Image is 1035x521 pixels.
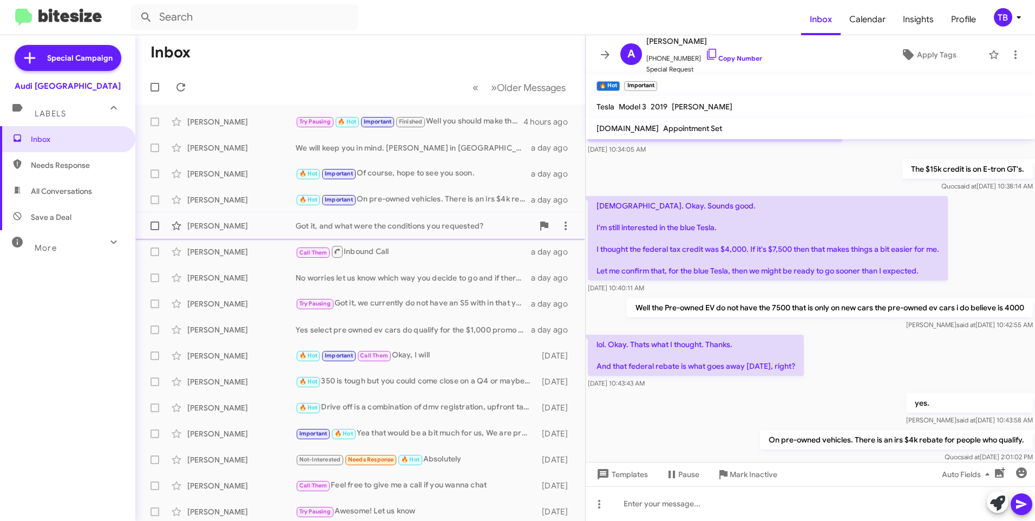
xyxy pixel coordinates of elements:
[705,54,762,62] a: Copy Number
[299,352,318,359] span: 🔥 Hot
[537,402,577,413] div: [DATE]
[299,404,318,411] span: 🔥 Hot
[187,298,296,309] div: [PERSON_NAME]
[296,505,537,518] div: Awesome! Let us know
[296,272,531,283] div: No worries let us know which way you decide to go and if there is anything we can do to help make...
[941,182,1033,190] span: Quoc [DATE] 10:38:14 AM
[651,102,667,112] span: 2019
[187,324,296,335] div: [PERSON_NAME]
[467,76,572,99] nav: Page navigation example
[531,194,577,205] div: a day ago
[15,81,121,92] div: Audi [GEOGRAPHIC_DATA]
[338,118,356,125] span: 🔥 Hot
[619,102,646,112] span: Model 3
[537,480,577,491] div: [DATE]
[296,297,531,310] div: Got it, we currently do not have an S5 with in that yea range but I will keep my eye out if we ev...
[187,480,296,491] div: [PERSON_NAME]
[531,298,577,309] div: a day ago
[325,352,353,359] span: Important
[646,64,762,75] span: Special Request
[35,243,57,253] span: More
[942,4,985,35] a: Profile
[594,465,648,484] span: Templates
[299,196,318,203] span: 🔥 Hot
[31,134,123,145] span: Inbox
[364,118,392,125] span: Important
[296,401,537,414] div: Drive off is a combination of dmv registration, upfront taxes and first month payment so that is ...
[537,506,577,517] div: [DATE]
[296,375,537,388] div: 350 is tough but you could come close on a Q4 or maybe even a A3
[296,453,537,466] div: Absolutely
[187,376,296,387] div: [PERSON_NAME]
[672,102,732,112] span: [PERSON_NAME]
[663,123,722,133] span: Appointment Set
[299,300,331,307] span: Try Pausing
[299,118,331,125] span: Try Pausing
[360,352,388,359] span: Call Them
[917,45,957,64] span: Apply Tags
[537,350,577,361] div: [DATE]
[531,168,577,179] div: a day ago
[627,45,635,63] span: A
[299,378,318,385] span: 🔥 Hot
[894,4,942,35] span: Insights
[801,4,841,35] a: Inbox
[187,272,296,283] div: [PERSON_NAME]
[299,508,331,515] span: Try Pausing
[491,81,497,94] span: »
[760,430,1033,450] p: On pre-owned vehicles. There is an irs $4k rebate for people who qualify.
[586,465,657,484] button: Templates
[531,142,577,153] div: a day ago
[906,416,1033,424] span: [PERSON_NAME] [DATE] 10:43:58 AM
[335,430,353,437] span: 🔥 Hot
[187,402,296,413] div: [PERSON_NAME]
[348,456,394,463] span: Needs Response
[588,379,645,387] span: [DATE] 10:43:43 AM
[627,298,1033,317] p: Well the Pre-owned EV do not have the 7500 that is only on new cars the pre-owned ev cars i do be...
[958,182,977,190] span: said at
[296,115,523,128] div: Well you should make the trip because we have agreed numbers even if you both show up at the same...
[15,45,121,71] a: Special Campaign
[296,193,531,206] div: On pre-owned vehicles. There is an irs $4k rebate for people who qualify.
[730,465,777,484] span: Mark Inactive
[325,196,353,203] span: Important
[708,465,786,484] button: Mark Inactive
[588,196,948,281] p: [DEMOGRAPHIC_DATA]. Okay. Sounds good. I'm still interested in the blue Tesla. I thought the fede...
[597,123,659,133] span: [DOMAIN_NAME]
[841,4,894,35] a: Calendar
[484,76,572,99] button: Next
[296,245,531,258] div: Inbound Call
[296,142,531,153] div: We will keep you in mind. [PERSON_NAME] in [GEOGRAPHIC_DATA] service is one of the best and we ar...
[31,186,92,197] span: All Conversations
[906,393,1033,413] p: yes.
[296,479,537,492] div: Feel free to give me a call if you wanna chat
[957,416,975,424] span: said at
[187,194,296,205] div: [PERSON_NAME]
[187,116,296,127] div: [PERSON_NAME]
[187,246,296,257] div: [PERSON_NAME]
[131,4,358,30] input: Search
[646,35,762,48] span: [PERSON_NAME]
[537,428,577,439] div: [DATE]
[945,453,1033,461] span: Quoc [DATE] 2:01:02 PM
[942,465,994,484] span: Auto Fields
[187,350,296,361] div: [PERSON_NAME]
[296,427,537,440] div: Yea that would be a bit much for us, We are probably somewhere in the 5k range.
[678,465,699,484] span: Pause
[299,482,327,489] span: Call Them
[299,249,327,256] span: Call Them
[299,170,318,177] span: 🔥 Hot
[187,168,296,179] div: [PERSON_NAME]
[597,102,614,112] span: Tesla
[957,321,975,329] span: said at
[47,53,113,63] span: Special Campaign
[497,82,566,94] span: Older Messages
[994,8,1012,27] div: TB
[401,456,420,463] span: 🔥 Hot
[523,116,577,127] div: 4 hours ago
[150,44,191,61] h1: Inbox
[588,284,644,292] span: [DATE] 10:40:11 AM
[296,220,533,231] div: Got it, and what were the conditions you requested?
